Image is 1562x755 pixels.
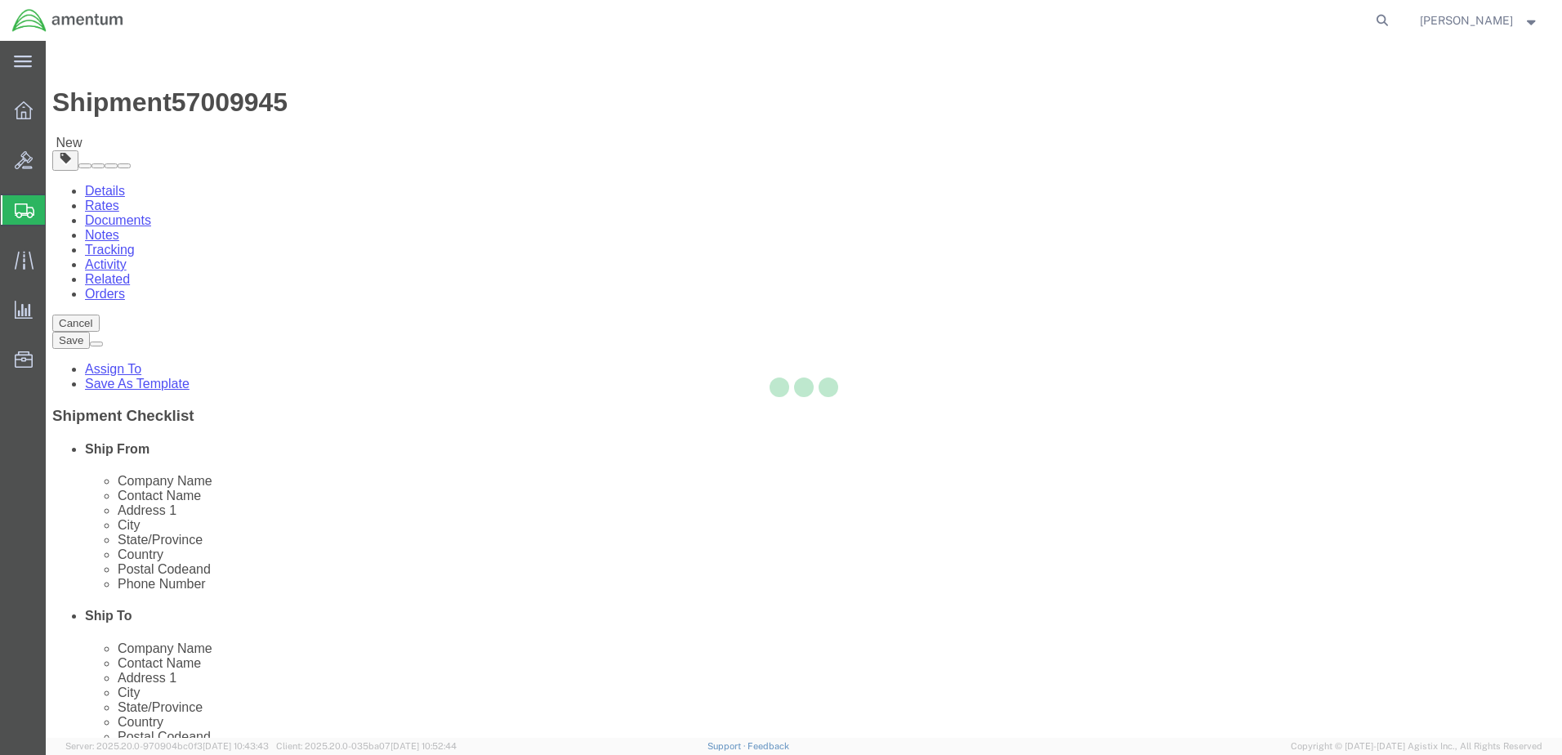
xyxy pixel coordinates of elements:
span: Client: 2025.20.0-035ba07 [276,741,457,751]
span: Server: 2025.20.0-970904bc0f3 [65,741,269,751]
span: Copyright © [DATE]-[DATE] Agistix Inc., All Rights Reserved [1291,739,1542,753]
span: Scott Meyers [1420,11,1513,29]
a: Support [707,741,748,751]
a: Feedback [748,741,789,751]
button: [PERSON_NAME] [1419,11,1540,30]
span: [DATE] 10:52:44 [390,741,457,751]
span: [DATE] 10:43:43 [203,741,269,751]
img: logo [11,8,124,33]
